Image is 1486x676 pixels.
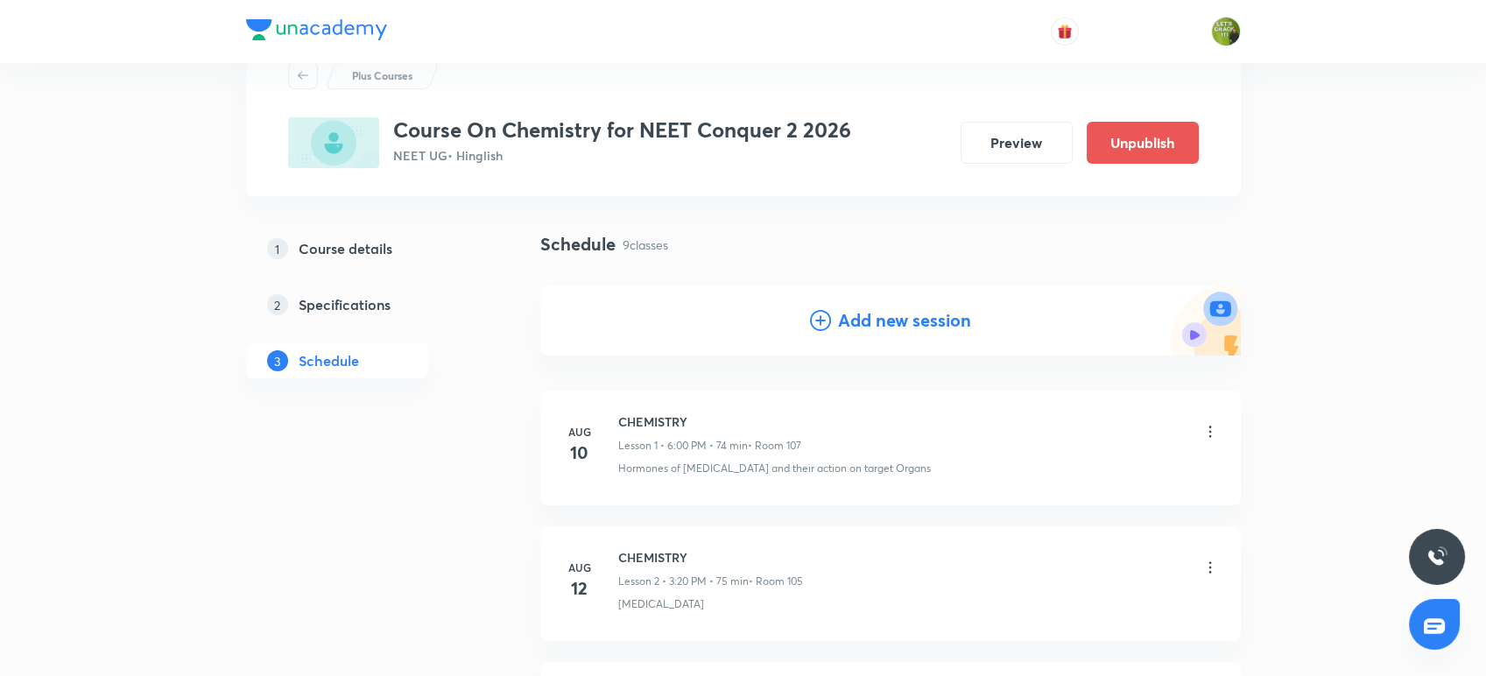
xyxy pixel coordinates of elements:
a: Company Logo [246,19,387,45]
button: Preview [961,122,1073,164]
img: avatar [1057,24,1073,39]
p: NEET UG • Hinglish [393,146,851,165]
h3: Course On Chemistry for NEET Conquer 2 2026 [393,117,851,143]
img: 982EAB34-F36C-48B9-B29A-E7BFF4A4899F_plus.png [288,117,379,168]
h5: Course details [299,238,392,259]
p: • Room 105 [749,574,803,589]
p: • Room 107 [748,438,801,454]
h6: Aug [562,560,597,575]
h6: Aug [562,424,597,440]
h4: 12 [562,575,597,602]
img: Company Logo [246,19,387,40]
p: 9 classes [623,236,668,254]
p: Hormones of [MEDICAL_DATA] and their action on target Organs [618,461,931,476]
p: 2 [267,294,288,315]
h5: Schedule [299,350,359,371]
h6: CHEMISTRY [618,412,801,431]
h6: CHEMISTRY [618,548,803,567]
p: Lesson 1 • 6:00 PM • 74 min [618,438,748,454]
img: Add [1171,285,1241,356]
h4: Schedule [540,231,616,257]
p: 3 [267,350,288,371]
p: [MEDICAL_DATA] [618,596,704,612]
h5: Specifications [299,294,391,315]
p: 1 [267,238,288,259]
button: avatar [1051,18,1079,46]
img: Gaurav Uppal [1211,17,1241,46]
p: Plus Courses [352,67,412,83]
h4: Add new session [838,307,971,334]
img: ttu [1426,546,1447,567]
p: Lesson 2 • 3:20 PM • 75 min [618,574,749,589]
a: 2Specifications [246,287,484,322]
button: Unpublish [1087,122,1199,164]
h4: 10 [562,440,597,466]
a: 1Course details [246,231,484,266]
